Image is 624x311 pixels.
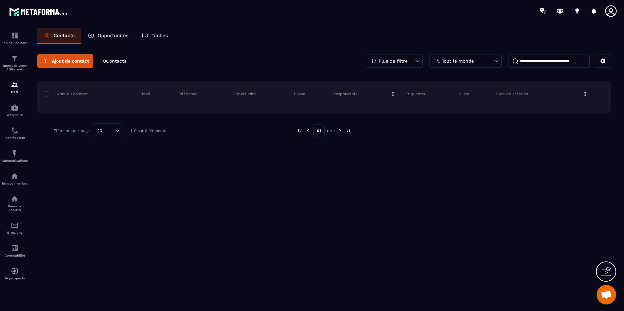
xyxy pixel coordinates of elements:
[2,50,28,76] a: formationformationTunnel de vente / Site web
[11,195,19,203] img: social-network
[2,190,28,216] a: social-networksocial-networkRéseaux Sociaux
[333,91,358,96] p: Responsable
[2,99,28,122] a: automationsautomationsWebinaire
[2,113,28,117] p: Webinaire
[2,276,28,280] p: IA prospects
[2,136,28,140] p: Planificateur
[37,28,81,44] a: Contacts
[44,91,88,96] p: Nom du contact
[233,91,256,96] p: Opportunité
[294,91,305,96] p: Phase
[2,64,28,71] p: Tunnel de vente / Site web
[2,182,28,185] p: Espace membre
[135,28,175,44] a: Tâches
[105,127,113,134] input: Search for option
[11,54,19,62] img: formation
[11,149,19,157] img: automations
[2,254,28,257] p: Comptabilité
[2,204,28,212] p: Réseaux Sociaux
[178,91,197,96] p: Téléphone
[11,244,19,252] img: accountant
[345,128,351,134] img: next
[2,122,28,144] a: schedulerschedulerPlanificateur
[2,41,28,45] p: Tableau de bord
[106,58,126,64] span: Contacts
[131,128,166,133] p: 1-0 sur 0 éléments
[2,216,28,239] a: emailemailE-mailing
[11,104,19,111] img: automations
[2,144,28,167] a: automationsautomationsAutomatisations
[2,27,28,50] a: formationformationTableau de bord
[597,285,616,304] a: Ouvrir le chat
[305,128,311,134] img: prev
[11,172,19,180] img: automations
[98,33,129,38] p: Opportunités
[327,128,335,133] p: de 1
[11,267,19,275] img: automations
[379,59,408,63] p: Plus de filtre
[460,91,469,96] p: Liste
[2,76,28,99] a: formationformationCRM
[2,159,28,162] p: Automatisations
[2,239,28,262] a: accountantaccountantComptabilité
[81,28,135,44] a: Opportunités
[442,59,474,63] p: Tout le monde
[337,128,343,134] img: next
[2,90,28,94] p: CRM
[11,126,19,134] img: scheduler
[103,58,126,64] p: 0
[54,33,75,38] p: Contacts
[93,123,122,138] div: Search for option
[11,32,19,39] img: formation
[9,6,68,18] img: logo
[11,81,19,89] img: formation
[405,91,425,96] p: Étiquettes
[151,33,168,38] p: Tâches
[2,231,28,234] p: E-mailing
[139,91,150,96] p: Email
[496,91,528,96] p: Date de création
[11,221,19,229] img: email
[297,128,303,134] img: prev
[37,54,93,68] button: Ajout de contact
[313,125,325,137] p: 01
[96,127,105,134] span: 10
[54,128,90,133] p: Éléments par page
[52,58,89,64] span: Ajout de contact
[2,167,28,190] a: automationsautomationsEspace membre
